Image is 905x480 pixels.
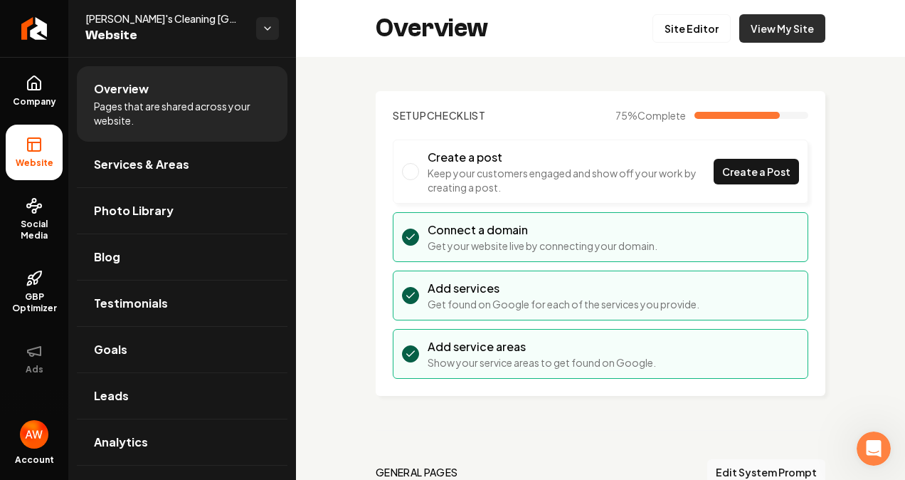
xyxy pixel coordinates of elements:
[6,63,63,119] a: Company
[428,338,656,355] h3: Add service areas
[94,341,127,358] span: Goals
[722,165,790,179] span: Create a Post
[637,109,686,122] span: Complete
[94,202,174,219] span: Photo Library
[85,26,245,46] span: Website
[428,280,699,297] h3: Add services
[6,219,63,241] span: Social Media
[77,373,287,419] a: Leads
[94,99,270,127] span: Pages that are shared across your website.
[20,420,48,449] button: Open user button
[615,108,686,122] span: 75 %
[85,11,245,26] span: [PERSON_NAME]'s Cleaning [GEOGRAPHIC_DATA]
[428,221,657,239] h3: Connect a domain
[6,331,63,387] button: Ads
[739,14,825,43] a: View My Site
[77,142,287,187] a: Services & Areas
[94,249,120,266] span: Blog
[77,281,287,326] a: Testimonials
[21,17,48,40] img: Rebolt Logo
[77,234,287,280] a: Blog
[15,454,54,466] span: Account
[20,364,49,375] span: Ads
[10,157,59,169] span: Website
[94,387,129,405] span: Leads
[94,80,149,98] span: Overview
[77,419,287,465] a: Analytics
[6,186,63,253] a: Social Media
[428,297,699,311] p: Get found on Google for each of the services you provide.
[376,465,458,479] h2: general pages
[20,420,48,449] img: Alexa Wiley
[857,432,891,466] iframe: Intercom live chat
[393,108,486,122] h2: Checklist
[7,96,62,108] span: Company
[6,291,63,314] span: GBP Optimizer
[428,355,656,370] p: Show your service areas to get found on Google.
[77,327,287,372] a: Goals
[6,259,63,325] a: GBP Optimizer
[428,149,714,166] h3: Create a post
[77,188,287,234] a: Photo Library
[393,109,427,122] span: Setup
[94,156,189,173] span: Services & Areas
[428,166,714,194] p: Keep your customers engaged and show off your work by creating a post.
[94,295,168,312] span: Testimonials
[652,14,731,43] a: Site Editor
[376,14,488,43] h2: Overview
[428,239,657,253] p: Get your website live by connecting your domain.
[714,159,799,184] a: Create a Post
[94,434,148,451] span: Analytics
